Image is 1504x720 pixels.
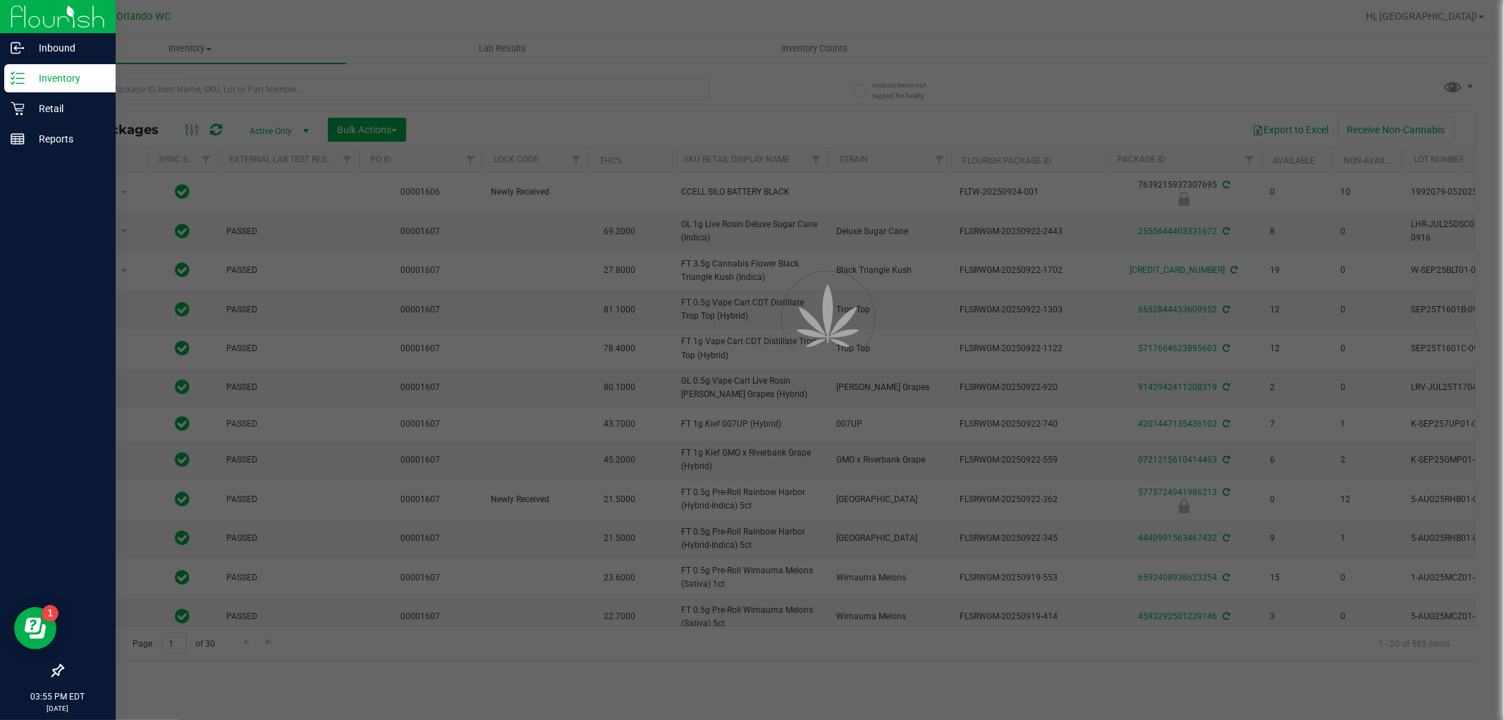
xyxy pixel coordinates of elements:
p: Inventory [25,70,109,87]
p: Inbound [25,39,109,56]
p: 03:55 PM EDT [6,690,109,703]
inline-svg: Retail [11,102,25,116]
inline-svg: Inventory [11,71,25,85]
p: [DATE] [6,703,109,714]
p: Reports [25,130,109,147]
iframe: Resource center unread badge [42,605,59,622]
p: Retail [25,100,109,117]
inline-svg: Reports [11,132,25,146]
inline-svg: Inbound [11,41,25,55]
iframe: Resource center [14,607,56,649]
